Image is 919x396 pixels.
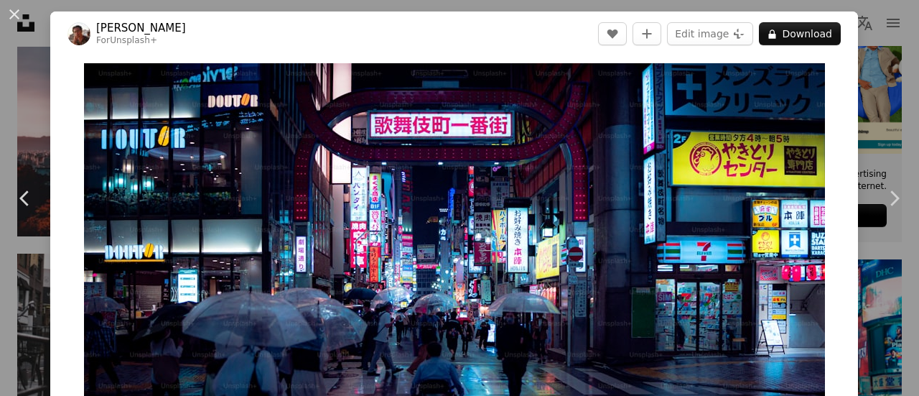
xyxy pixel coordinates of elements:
[96,35,186,47] div: For
[633,22,661,45] button: Add to Collection
[67,22,90,45] img: Go to Raphael Lopes's profile
[869,129,919,267] a: Next
[598,22,627,45] button: Like
[96,21,186,35] a: [PERSON_NAME]
[110,35,157,45] a: Unsplash+
[667,22,753,45] button: Edit image
[759,22,841,45] button: Download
